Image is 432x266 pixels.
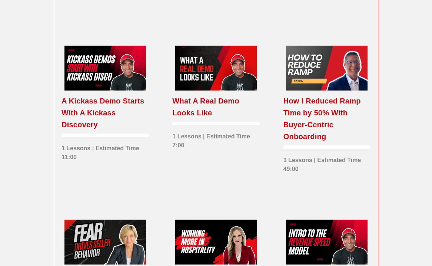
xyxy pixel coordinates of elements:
div: 1 Lessons | Estimated Time 7:00 [172,128,259,150]
div: What A Real Demo Looks Like [172,95,259,119]
div: How I Reduced Ramp Time by 50% With Buyer-Centric Onboarding [283,95,370,142]
div: 1 Lessons | Estimated Time 49:00 [283,152,370,174]
div: A Kickass Demo Starts With A Kickass Discovery [62,95,149,131]
div: 1 Lessons | Estimated Time 11:00 [62,140,149,162]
